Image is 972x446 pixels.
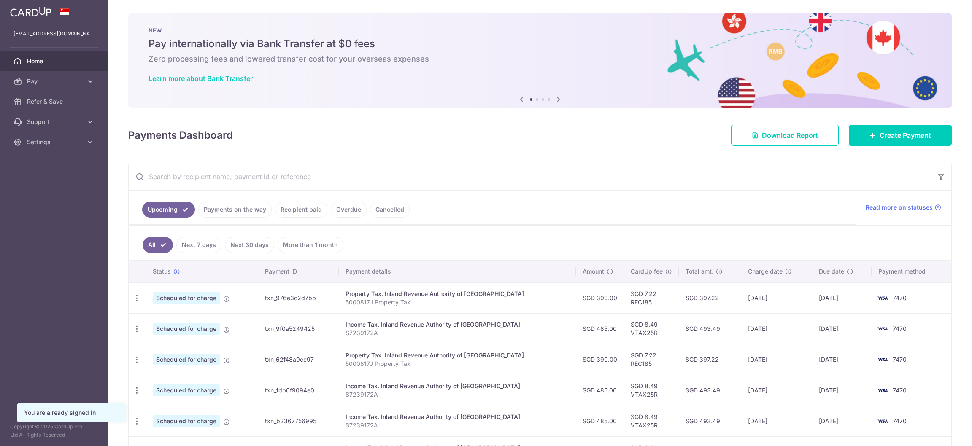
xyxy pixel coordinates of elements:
p: [EMAIL_ADDRESS][DOMAIN_NAME] [13,30,94,38]
div: Property Tax. Inland Revenue Authority of [GEOGRAPHIC_DATA] [346,351,569,360]
span: Scheduled for charge [153,415,220,427]
td: SGD 397.22 [679,344,741,375]
td: SGD 493.49 [679,375,741,406]
td: [DATE] [741,406,812,436]
td: SGD 390.00 [576,344,624,375]
img: CardUp [10,7,51,17]
a: Overdue [331,202,367,218]
td: [DATE] [741,375,812,406]
a: Create Payment [849,125,952,146]
a: Recipient paid [275,202,327,218]
a: Learn more about Bank Transfer [148,74,253,83]
td: SGD 8.49 VTAX25R [624,406,679,436]
img: Bank Card [874,385,891,395]
div: Income Tax. Inland Revenue Authority of [GEOGRAPHIC_DATA] [346,382,569,390]
span: Settings [27,138,83,146]
p: 5000817J Property Tax [346,298,569,306]
a: Download Report [731,125,839,146]
td: SGD 485.00 [576,375,624,406]
td: [DATE] [741,282,812,313]
td: SGD 485.00 [576,406,624,436]
div: Property Tax. Inland Revenue Authority of [GEOGRAPHIC_DATA] [346,290,569,298]
p: 5000817J Property Tax [346,360,569,368]
td: [DATE] [812,313,872,344]
span: 7470 [893,387,907,394]
p: NEW [148,27,931,34]
td: txn_b2367756995 [258,406,339,436]
iframe: Opens a widget where you can find more information [918,421,964,442]
span: Amount [583,267,604,276]
span: Scheduled for charge [153,384,220,396]
img: Bank transfer banner [128,13,952,108]
span: Scheduled for charge [153,354,220,365]
td: txn_976e3c2d7bb [258,282,339,313]
td: [DATE] [812,406,872,436]
div: Income Tax. Inland Revenue Authority of [GEOGRAPHIC_DATA] [346,320,569,329]
img: Bank Card [874,293,891,303]
a: Upcoming [142,202,195,218]
td: SGD 8.49 VTAX25R [624,375,679,406]
a: Next 7 days [176,237,221,253]
td: SGD 8.49 VTAX25R [624,313,679,344]
td: [DATE] [812,282,872,313]
input: Search by recipient name, payment id or reference [129,163,931,190]
h5: Pay internationally via Bank Transfer at $0 fees [148,37,931,51]
span: Status [153,267,171,276]
a: Payments on the way [198,202,272,218]
span: Refer & Save [27,97,83,106]
div: You are already signed in [24,408,118,417]
span: Scheduled for charge [153,323,220,335]
p: S7239172A [346,390,569,399]
span: Due date [819,267,844,276]
td: SGD 7.22 REC185 [624,344,679,375]
span: Total amt. [686,267,713,276]
span: Support [27,118,83,126]
img: Bank Card [874,355,891,365]
h4: Payments Dashboard [128,128,233,143]
td: SGD 7.22 REC185 [624,282,679,313]
td: SGD 493.49 [679,406,741,436]
h6: Zero processing fees and lowered transfer cost for your overseas expenses [148,54,931,64]
td: SGD 390.00 [576,282,624,313]
span: 7470 [893,325,907,332]
span: Create Payment [880,130,931,140]
td: [DATE] [812,375,872,406]
a: All [143,237,173,253]
span: Read more on statuses [866,203,933,212]
th: Payment ID [258,261,339,282]
td: txn_fdb6f9094e0 [258,375,339,406]
span: 7470 [893,294,907,301]
a: More than 1 month [278,237,343,253]
span: Pay [27,77,83,86]
span: CardUp fee [631,267,663,276]
td: [DATE] [741,344,812,375]
span: Home [27,57,83,65]
span: Charge date [748,267,783,276]
div: Income Tax. Inland Revenue Authority of [GEOGRAPHIC_DATA] [346,413,569,421]
td: [DATE] [741,313,812,344]
a: Next 30 days [225,237,274,253]
p: S7239172A [346,421,569,430]
img: Bank Card [874,416,891,426]
td: SGD 485.00 [576,313,624,344]
span: 7470 [893,356,907,363]
span: 7470 [893,417,907,425]
th: Payment method [872,261,951,282]
a: Cancelled [370,202,410,218]
td: [DATE] [812,344,872,375]
td: txn_9f0a5249425 [258,313,339,344]
th: Payment details [339,261,576,282]
span: Download Report [762,130,818,140]
td: SGD 493.49 [679,313,741,344]
a: Read more on statuses [866,203,941,212]
img: Bank Card [874,324,891,334]
td: txn_62f48a9cc97 [258,344,339,375]
p: S7239172A [346,329,569,337]
span: Scheduled for charge [153,292,220,304]
td: SGD 397.22 [679,282,741,313]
